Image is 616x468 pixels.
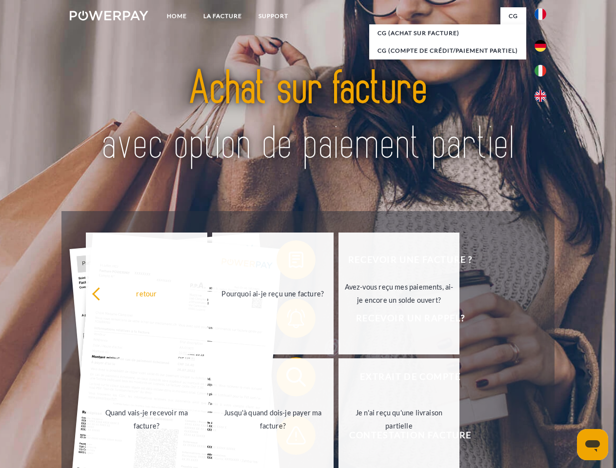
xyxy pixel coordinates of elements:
a: Support [250,7,297,25]
img: fr [535,8,546,20]
div: Pourquoi ai-je reçu une facture? [218,287,328,300]
img: title-powerpay_fr.svg [93,47,523,187]
a: CG (Compte de crédit/paiement partiel) [369,42,526,59]
img: logo-powerpay-white.svg [70,11,148,20]
a: Home [159,7,195,25]
img: de [535,40,546,52]
div: Jusqu'à quand dois-je payer ma facture? [218,406,328,432]
a: LA FACTURE [195,7,250,25]
a: CG (achat sur facture) [369,24,526,42]
img: it [535,65,546,77]
div: retour [92,287,201,300]
iframe: Bouton de lancement de la fenêtre de messagerie [577,429,608,460]
div: Avez-vous reçu mes paiements, ai-je encore un solde ouvert? [344,280,454,307]
div: Je n'ai reçu qu'une livraison partielle [344,406,454,432]
a: Avez-vous reçu mes paiements, ai-je encore un solde ouvert? [338,233,460,354]
a: CG [500,7,526,25]
div: Quand vais-je recevoir ma facture? [92,406,201,432]
img: en [535,90,546,102]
